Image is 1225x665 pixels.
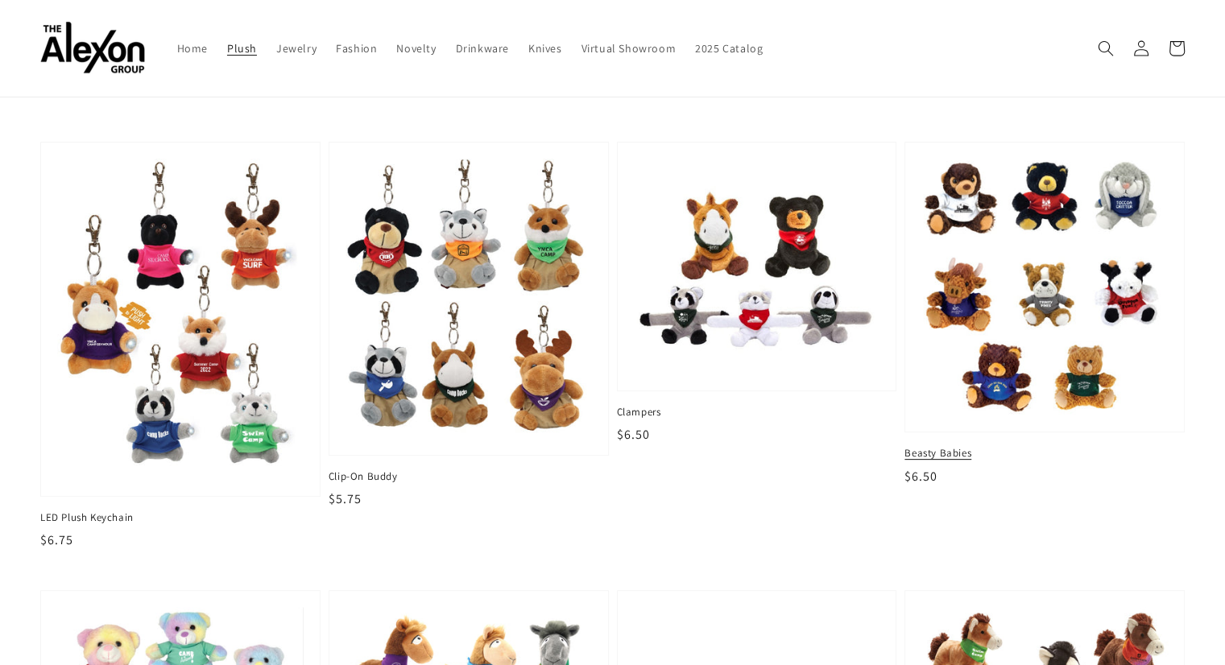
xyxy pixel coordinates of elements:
span: Novelty [396,41,436,56]
img: Beasty Babies [918,155,1172,419]
span: Jewelry [276,41,317,56]
span: $6.50 [904,468,937,485]
a: Fashion [326,31,387,65]
a: LED Plush Keychain LED Plush Keychain $6.75 [40,142,321,549]
span: $6.50 [617,426,650,443]
span: $6.75 [40,531,73,548]
a: Novelty [387,31,445,65]
a: Drinkware [446,31,519,65]
summary: Search [1088,31,1124,66]
span: LED Plush Keychain [40,510,321,525]
img: LED Plush Keychain [57,159,304,479]
a: Home [168,31,217,65]
span: Drinkware [456,41,509,56]
span: Clip-On Buddy [329,469,609,484]
a: Knives [519,31,572,65]
span: 2025 Catalog [695,41,763,56]
span: Virtual Showroom [581,41,677,56]
img: Clampers [634,159,880,374]
span: Fashion [336,41,377,56]
img: Clip-On Buddy [346,159,592,439]
a: Plush [217,31,267,65]
span: Plush [227,41,257,56]
span: $5.75 [329,490,362,507]
img: The Alexon Group [40,23,145,75]
a: Virtual Showroom [572,31,686,65]
span: Knives [528,41,562,56]
span: Home [177,41,208,56]
a: 2025 Catalog [685,31,772,65]
a: Beasty Babies Beasty Babies $6.50 [904,142,1185,485]
span: Clampers [617,405,897,419]
a: Clampers Clampers $6.50 [617,142,897,444]
span: Beasty Babies [904,446,1185,461]
a: Clip-On Buddy Clip-On Buddy $5.75 [329,142,609,509]
a: Jewelry [267,31,326,65]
